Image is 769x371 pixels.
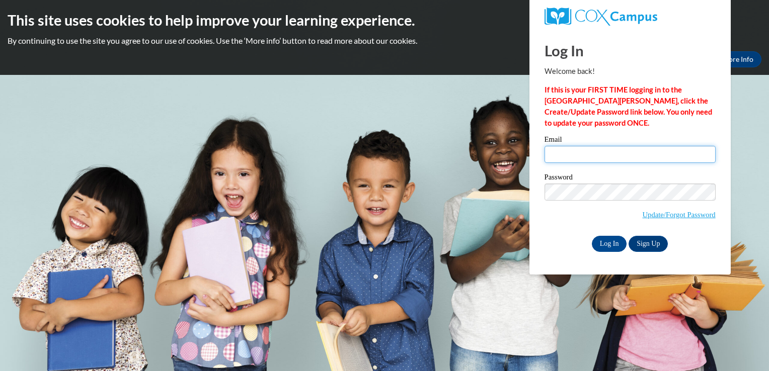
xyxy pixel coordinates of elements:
[8,10,761,30] h2: This site uses cookies to help improve your learning experience.
[545,8,657,26] img: COX Campus
[545,85,712,127] strong: If this is your FIRST TIME logging in to the [GEOGRAPHIC_DATA][PERSON_NAME], click the Create/Upd...
[714,51,761,67] a: More Info
[592,236,627,252] input: Log In
[545,8,716,26] a: COX Campus
[545,136,716,146] label: Email
[629,236,668,252] a: Sign Up
[545,173,716,183] label: Password
[545,40,716,61] h1: Log In
[643,211,716,219] a: Update/Forgot Password
[545,66,716,77] p: Welcome back!
[8,35,761,46] p: By continuing to use the site you agree to our use of cookies. Use the ‘More info’ button to read...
